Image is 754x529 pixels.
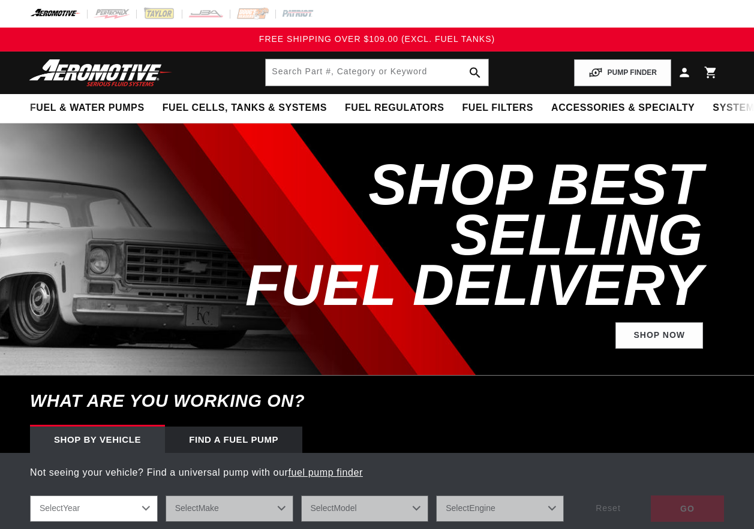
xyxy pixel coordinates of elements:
[436,495,564,522] select: Engine
[266,59,488,86] input: Search by Part Number, Category or Keyword
[166,495,293,522] select: Make
[163,102,327,114] span: Fuel Cells, Tanks & Systems
[190,159,703,310] h2: SHOP BEST SELLING FUEL DELIVERY
[301,495,429,522] select: Model
[154,94,336,122] summary: Fuel Cells, Tanks & Systems
[542,94,704,122] summary: Accessories & Specialty
[30,102,145,114] span: Fuel & Water Pumps
[21,94,154,122] summary: Fuel & Water Pumps
[453,94,542,122] summary: Fuel Filters
[462,59,488,86] button: search button
[30,465,724,480] p: Not seeing your vehicle? Find a universal pump with our
[26,59,176,87] img: Aeromotive
[462,102,533,114] span: Fuel Filters
[336,94,453,122] summary: Fuel Regulators
[165,427,302,453] div: Find a Fuel Pump
[289,467,363,477] a: fuel pump finder
[615,322,703,349] a: Shop Now
[345,102,444,114] span: Fuel Regulators
[551,102,695,114] span: Accessories & Specialty
[30,495,158,522] select: Year
[259,34,495,44] span: FREE SHIPPING OVER $109.00 (EXCL. FUEL TANKS)
[574,59,671,86] button: PUMP FINDER
[30,427,165,453] div: Shop by vehicle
